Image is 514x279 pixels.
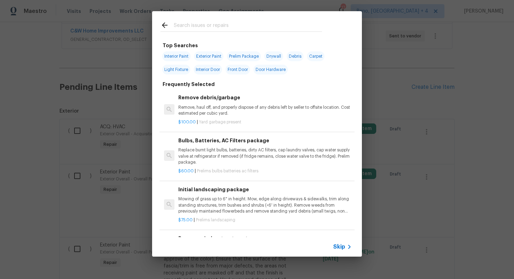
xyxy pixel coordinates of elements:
span: Prelims landscaping [196,218,235,222]
h6: Initial landscaping package [178,186,352,193]
p: | [178,119,352,125]
span: Exterior Paint [194,51,223,61]
span: Prelims bulbs batteries ac filters [197,169,258,173]
h6: Remove debris/garbage [178,94,352,101]
span: $60.00 [178,169,194,173]
h6: Remove window treatments [178,235,352,242]
p: Remove, haul off, and properly dispose of any debris left by seller to offsite location. Cost est... [178,105,352,116]
p: Replace burnt light bulbs, batteries, dirty AC filters, cap laundry valves, cap water supply valv... [178,147,352,165]
span: $75.00 [178,218,193,222]
p: Mowing of grass up to 6" in height. Mow, edge along driveways & sidewalks, trim along standing st... [178,196,352,214]
p: | [178,217,352,223]
span: Skip [333,243,345,250]
span: Light Fixture [162,65,190,74]
p: | [178,168,352,174]
span: Front Door [226,65,250,74]
span: Interior Door [194,65,222,74]
span: Carpet [307,51,324,61]
h6: Top Searches [163,42,198,49]
h6: Bulbs, Batteries, AC Filters package [178,137,352,144]
span: Interior Paint [162,51,191,61]
input: Search issues or repairs [174,21,322,31]
span: $100.00 [178,120,196,124]
h6: Frequently Selected [163,80,215,88]
span: Prelim Package [227,51,261,61]
span: Door Hardware [254,65,288,74]
span: Drywall [264,51,283,61]
span: Debris [287,51,304,61]
span: Yard garbage present [199,120,241,124]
